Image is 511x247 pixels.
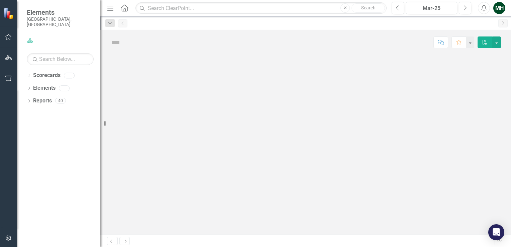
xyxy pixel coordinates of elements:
input: Search ClearPoint... [135,2,387,14]
div: Mar-25 [408,4,455,12]
a: Reports [33,97,52,105]
button: Search [351,3,385,13]
a: Scorecards [33,72,61,79]
img: ClearPoint Strategy [3,8,15,19]
a: Elements [33,84,56,92]
input: Search Below... [27,53,94,65]
small: [GEOGRAPHIC_DATA], [GEOGRAPHIC_DATA] [27,16,94,27]
div: Open Intercom Messenger [488,224,504,240]
button: MH [493,2,505,14]
button: Mar-25 [406,2,457,14]
img: Not Defined [110,37,121,48]
span: Search [361,5,376,10]
span: Elements [27,8,94,16]
div: 40 [55,98,66,104]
